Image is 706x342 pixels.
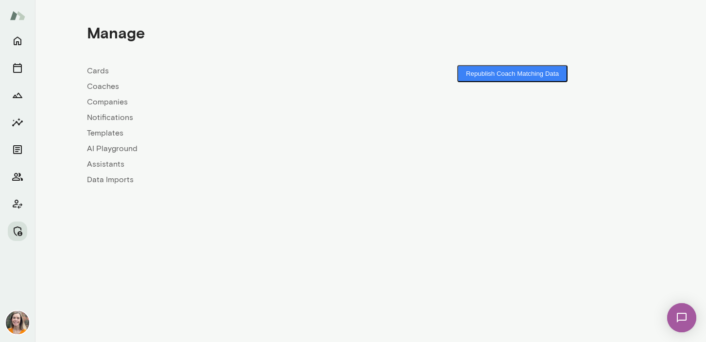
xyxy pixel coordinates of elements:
button: Insights [8,113,27,132]
a: Data Imports [87,174,371,186]
a: Cards [87,65,371,77]
button: Growth Plan [8,85,27,105]
img: Mento [10,6,25,25]
a: Templates [87,127,371,139]
button: Client app [8,194,27,214]
a: Assistants [87,158,371,170]
button: Manage [8,222,27,241]
a: Notifications [87,112,371,123]
a: Companies [87,96,371,108]
button: Sessions [8,58,27,78]
a: Coaches [87,81,371,92]
a: AI Playground [87,143,371,154]
button: Documents [8,140,27,159]
button: Home [8,31,27,51]
button: Members [8,167,27,187]
button: Republish Coach Matching Data [457,65,568,82]
h4: Manage [87,23,145,42]
img: Carrie Kelly [6,311,29,334]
